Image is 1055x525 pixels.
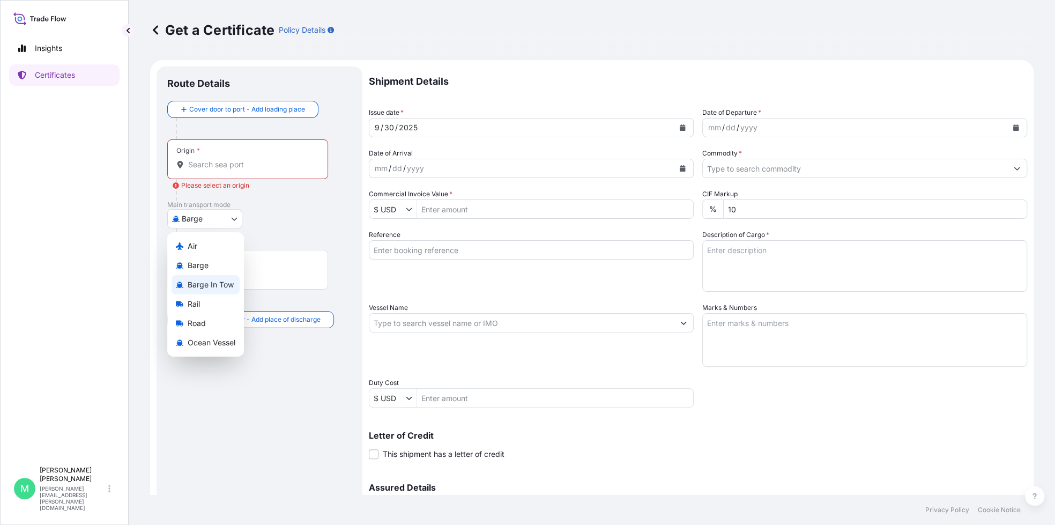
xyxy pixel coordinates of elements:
[188,299,200,309] span: Rail
[188,318,206,329] span: Road
[188,337,235,348] span: Ocean Vessel
[150,21,274,39] p: Get a Certificate
[173,180,249,191] div: Please select an origin
[167,232,244,357] div: Select transport
[188,260,209,271] span: Barge
[188,241,197,252] span: Air
[188,279,234,290] span: Barge in Tow
[279,25,325,35] p: Policy Details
